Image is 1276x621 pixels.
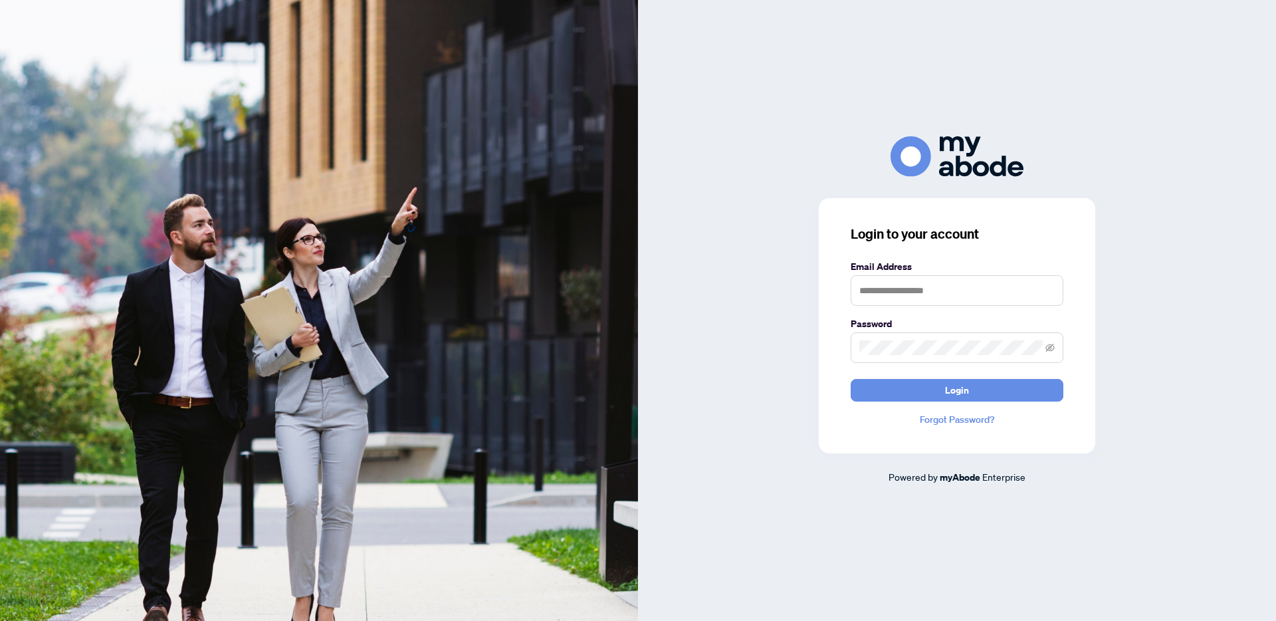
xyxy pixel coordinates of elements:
a: myAbode [940,470,980,485]
a: Forgot Password? [851,412,1063,427]
button: Login [851,379,1063,402]
span: Login [945,380,969,401]
img: ma-logo [891,136,1023,177]
span: Powered by [889,471,938,483]
span: Enterprise [982,471,1025,483]
label: Email Address [851,259,1063,274]
h3: Login to your account [851,225,1063,243]
label: Password [851,316,1063,331]
span: eye-invisible [1045,343,1055,352]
